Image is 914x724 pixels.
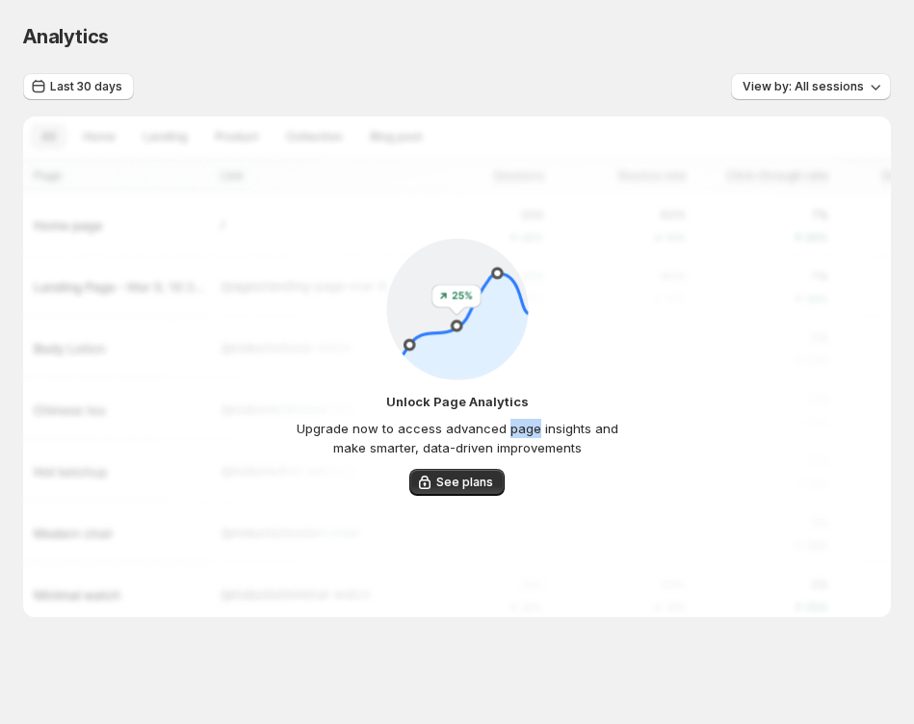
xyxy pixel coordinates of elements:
p: Upgrade now to access advanced page insights and make smarter, data-driven improvements [281,419,633,457]
button: Last 30 days [23,73,134,100]
span: Last 30 days [50,79,122,94]
button: View by: All sessions [731,73,891,100]
p: Unlock Page Analytics [386,392,529,411]
span: Analytics [23,25,109,48]
span: See plans [436,475,493,490]
span: View by: All sessions [743,79,864,94]
button: See plans [409,469,505,496]
img: PageListing [386,238,529,380]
